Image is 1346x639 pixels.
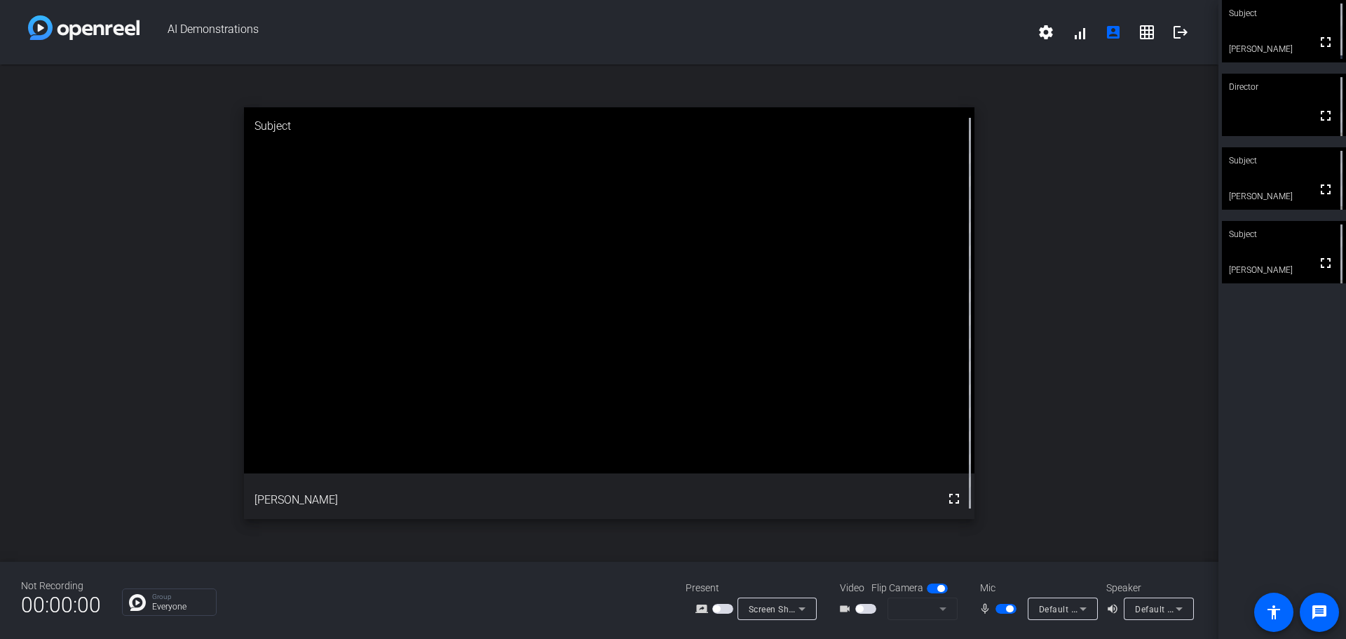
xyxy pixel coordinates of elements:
[1317,107,1334,124] mat-icon: fullscreen
[979,600,995,617] mat-icon: mic_none
[1317,255,1334,271] mat-icon: fullscreen
[871,581,923,596] span: Flip Camera
[1106,581,1190,596] div: Speaker
[1317,181,1334,198] mat-icon: fullscreen
[129,594,146,611] img: Chat Icon
[21,579,101,593] div: Not Recording
[1265,604,1282,621] mat-icon: accessibility
[140,15,1029,49] span: AI Demonstrations
[1317,34,1334,51] mat-icon: fullscreen
[1063,15,1096,49] button: signal_cellular_alt
[152,593,209,600] p: Group
[1172,24,1189,41] mat-icon: logout
[1039,603,1236,614] span: Default - Microphone Array (2- Realtek(R) Audio)
[1222,74,1346,100] div: Director
[1222,221,1346,248] div: Subject
[749,603,810,614] span: Screen Sharing
[1105,24,1122,41] mat-icon: account_box
[1135,603,1314,614] span: Default - Headphones (OnePlus Buds Pro 2)
[838,600,855,617] mat-icon: videocam_outline
[21,588,101,622] span: 00:00:00
[28,15,140,40] img: white-gradient.svg
[1038,24,1054,41] mat-icon: settings
[1311,604,1328,621] mat-icon: message
[244,107,975,145] div: Subject
[840,581,864,596] span: Video
[966,581,1106,596] div: Mic
[695,600,712,617] mat-icon: screen_share_outline
[1222,147,1346,174] div: Subject
[946,490,963,507] mat-icon: fullscreen
[1138,24,1155,41] mat-icon: grid_on
[686,581,826,596] div: Present
[152,603,209,611] p: Everyone
[1106,600,1123,617] mat-icon: volume_up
